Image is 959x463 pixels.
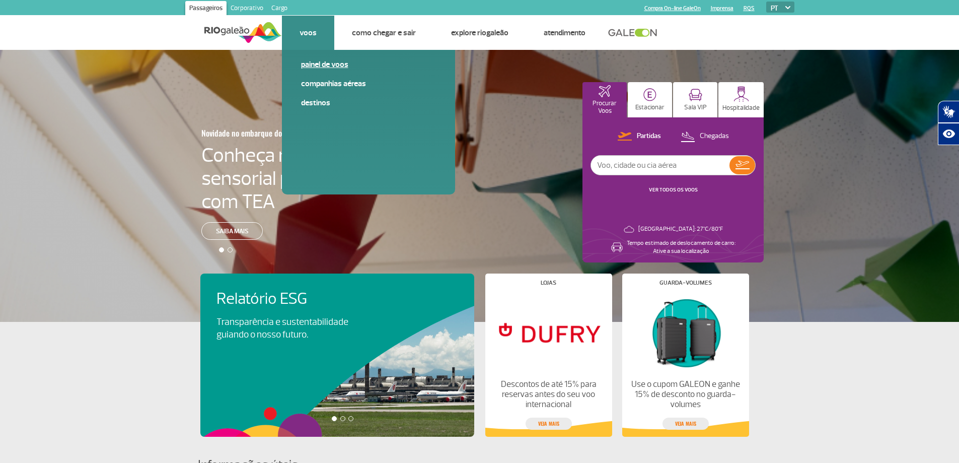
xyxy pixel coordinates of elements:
h4: Conheça nossa sala sensorial para passageiros com TEA [201,144,419,213]
h4: Lojas [541,280,556,286]
p: Procurar Voos [587,100,622,115]
button: Chegadas [678,130,732,143]
img: Lojas [493,294,603,371]
button: Abrir tradutor de língua de sinais. [938,101,959,123]
img: airplaneHomeActive.svg [599,85,611,97]
img: carParkingHome.svg [643,88,656,101]
div: Plugin de acessibilidade da Hand Talk. [938,101,959,145]
p: Chegadas [700,131,729,141]
a: Cargo [267,1,291,17]
h4: Relatório ESG [216,290,377,308]
button: VER TODOS OS VOOS [646,186,701,194]
a: Companhias Aéreas [301,78,436,89]
p: Hospitalidade [722,104,760,112]
a: Destinos [301,97,436,108]
a: RQS [744,5,755,12]
a: Como chegar e sair [352,28,416,38]
img: hospitality.svg [733,86,749,102]
img: Guarda-volumes [630,294,740,371]
a: Saiba mais [201,222,263,240]
p: Use o cupom GALEON e ganhe 15% de desconto no guarda-volumes [630,379,740,410]
button: Sala VIP [673,82,717,117]
a: Atendimento [544,28,585,38]
a: veja mais [662,418,709,430]
p: Tempo estimado de deslocamento de carro: Ative a sua localização [627,239,735,255]
a: Relatório ESGTransparência e sustentabilidade guiando o nosso futuro. [216,290,458,341]
a: Passageiros [185,1,227,17]
button: Abrir recursos assistivos. [938,123,959,145]
a: Corporativo [227,1,267,17]
p: Sala VIP [684,104,707,111]
h3: Novidade no embarque doméstico [201,122,370,144]
button: Hospitalidade [718,82,764,117]
a: veja mais [526,418,572,430]
a: Explore RIOgaleão [451,28,508,38]
p: Partidas [637,131,661,141]
a: Imprensa [711,5,733,12]
a: VER TODOS OS VOOS [649,186,698,193]
img: vipRoom.svg [689,89,702,101]
button: Partidas [615,130,664,143]
input: Voo, cidade ou cia aérea [591,156,729,175]
a: Compra On-line GaleOn [644,5,701,12]
a: Voos [300,28,317,38]
h4: Guarda-volumes [659,280,712,286]
p: Transparência e sustentabilidade guiando o nosso futuro. [216,316,359,341]
a: Painel de voos [301,59,436,70]
p: Descontos de até 15% para reservas antes do seu voo internacional [493,379,603,410]
button: Procurar Voos [582,82,627,117]
p: Estacionar [635,104,665,111]
p: [GEOGRAPHIC_DATA]: 27°C/80°F [638,225,723,233]
button: Estacionar [628,82,672,117]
